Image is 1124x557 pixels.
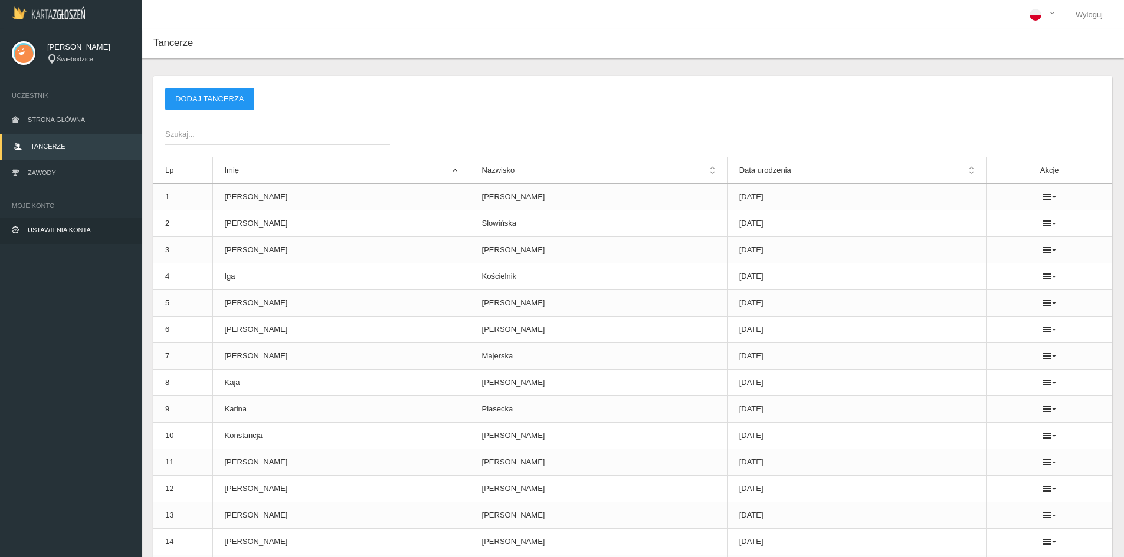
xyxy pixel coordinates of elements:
[212,343,470,370] td: [PERSON_NAME]
[470,210,727,237] td: Słowińska
[727,502,987,529] td: [DATE]
[727,210,987,237] td: [DATE]
[31,143,65,150] span: Tancerze
[153,370,212,396] td: 8
[727,317,987,343] td: [DATE]
[12,200,130,212] span: Moje konto
[212,396,470,423] td: Karina
[153,502,212,529] td: 13
[212,157,470,184] th: Imię
[12,90,130,101] span: Uczestnik
[987,157,1112,184] th: Akcje
[47,41,130,53] span: [PERSON_NAME]
[153,157,212,184] th: Lp
[153,343,212,370] td: 7
[727,290,987,317] td: [DATE]
[153,290,212,317] td: 5
[12,41,35,65] img: svg
[727,157,987,184] th: Data urodzenia
[212,529,470,555] td: [PERSON_NAME]
[470,157,727,184] th: Nazwisko
[153,37,193,48] span: Tancerze
[470,317,727,343] td: [PERSON_NAME]
[165,123,390,145] input: Szukaj...
[470,396,727,423] td: Piasecka
[212,317,470,343] td: [PERSON_NAME]
[153,396,212,423] td: 9
[727,529,987,555] td: [DATE]
[470,476,727,502] td: [PERSON_NAME]
[212,476,470,502] td: [PERSON_NAME]
[470,290,727,317] td: [PERSON_NAME]
[470,423,727,449] td: [PERSON_NAME]
[727,370,987,396] td: [DATE]
[212,370,470,396] td: Kaja
[153,317,212,343] td: 6
[727,476,987,502] td: [DATE]
[28,116,85,123] span: Strona główna
[212,237,470,263] td: [PERSON_NAME]
[28,226,91,233] span: Ustawienia konta
[470,184,727,210] td: [PERSON_NAME]
[727,343,987,370] td: [DATE]
[212,290,470,317] td: [PERSON_NAME]
[153,184,212,210] td: 1
[470,449,727,476] td: [PERSON_NAME]
[153,529,212,555] td: 14
[212,502,470,529] td: [PERSON_NAME]
[153,263,212,290] td: 4
[212,210,470,237] td: [PERSON_NAME]
[12,6,85,19] img: Logo
[470,343,727,370] td: Majerska
[165,88,254,110] button: Dodaj tancerza
[727,184,987,210] td: [DATE]
[470,263,727,290] td: Kościelnik
[212,423,470,449] td: Konstancja
[28,169,56,176] span: Zawody
[727,449,987,476] td: [DATE]
[212,263,470,290] td: Iga
[212,449,470,476] td: [PERSON_NAME]
[727,237,987,263] td: [DATE]
[727,396,987,423] td: [DATE]
[153,210,212,237] td: 2
[47,54,130,64] div: Świebodzice
[470,502,727,529] td: [PERSON_NAME]
[727,263,987,290] td: [DATE]
[165,128,378,140] span: Szukaj...
[727,423,987,449] td: [DATE]
[470,529,727,555] td: [PERSON_NAME]
[470,237,727,263] td: [PERSON_NAME]
[153,423,212,449] td: 10
[470,370,727,396] td: [PERSON_NAME]
[212,184,470,210] td: [PERSON_NAME]
[153,237,212,263] td: 3
[153,476,212,502] td: 12
[153,449,212,476] td: 11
